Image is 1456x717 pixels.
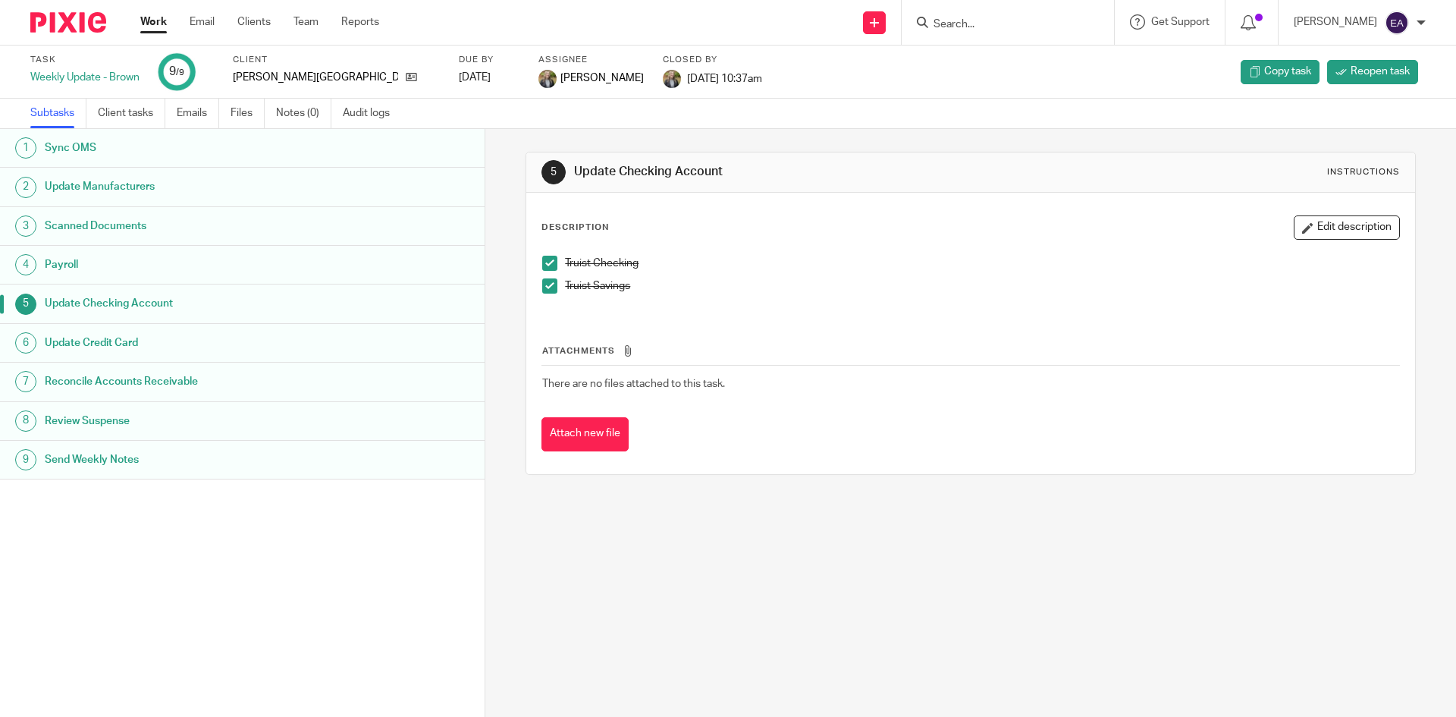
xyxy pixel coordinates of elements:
[932,18,1068,32] input: Search
[341,14,379,30] a: Reports
[176,68,184,77] small: /9
[1327,60,1418,84] a: Reopen task
[574,164,1003,180] h1: Update Checking Account
[15,215,36,237] div: 3
[343,99,401,128] a: Audit logs
[276,99,331,128] a: Notes (0)
[15,177,36,198] div: 2
[169,63,184,80] div: 9
[98,99,165,128] a: Client tasks
[538,70,557,88] img: image.jpg
[663,70,681,88] img: image.jpg
[45,332,328,354] h1: Update Credit Card
[541,417,629,451] button: Attach new file
[45,253,328,276] h1: Payroll
[1151,17,1210,27] span: Get Support
[293,14,318,30] a: Team
[30,54,140,66] label: Task
[15,294,36,315] div: 5
[45,370,328,393] h1: Reconcile Accounts Receivable
[1264,64,1311,79] span: Copy task
[237,14,271,30] a: Clients
[542,379,725,389] span: There are no files attached to this task.
[1327,166,1400,178] div: Instructions
[45,215,328,237] h1: Scanned Documents
[15,410,36,432] div: 8
[1385,11,1409,35] img: svg%3E
[541,160,566,184] div: 5
[663,54,762,66] label: Closed by
[15,371,36,392] div: 7
[231,99,265,128] a: Files
[30,70,140,85] div: Weekly Update - Brown
[565,256,1398,271] p: Truist Checking
[565,278,1398,294] p: Truist Savings
[15,449,36,470] div: 9
[538,54,644,66] label: Assignee
[541,222,609,234] p: Description
[1351,64,1410,79] span: Reopen task
[140,14,167,30] a: Work
[45,448,328,471] h1: Send Weekly Notes
[15,254,36,275] div: 4
[1241,60,1319,84] a: Copy task
[542,347,615,355] span: Attachments
[45,410,328,432] h1: Review Suspense
[459,54,519,66] label: Due by
[45,175,328,198] h1: Update Manufacturers
[15,332,36,354] div: 6
[459,70,519,85] div: [DATE]
[15,137,36,159] div: 1
[190,14,215,30] a: Email
[233,54,440,66] label: Client
[45,292,328,315] h1: Update Checking Account
[177,99,219,128] a: Emails
[45,137,328,159] h1: Sync OMS
[1294,14,1377,30] p: [PERSON_NAME]
[30,12,106,33] img: Pixie
[687,73,762,83] span: [DATE] 10:37am
[1294,215,1400,240] button: Edit description
[233,70,398,85] p: [PERSON_NAME][GEOGRAPHIC_DATA]
[560,71,644,86] span: [PERSON_NAME]
[30,99,86,128] a: Subtasks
